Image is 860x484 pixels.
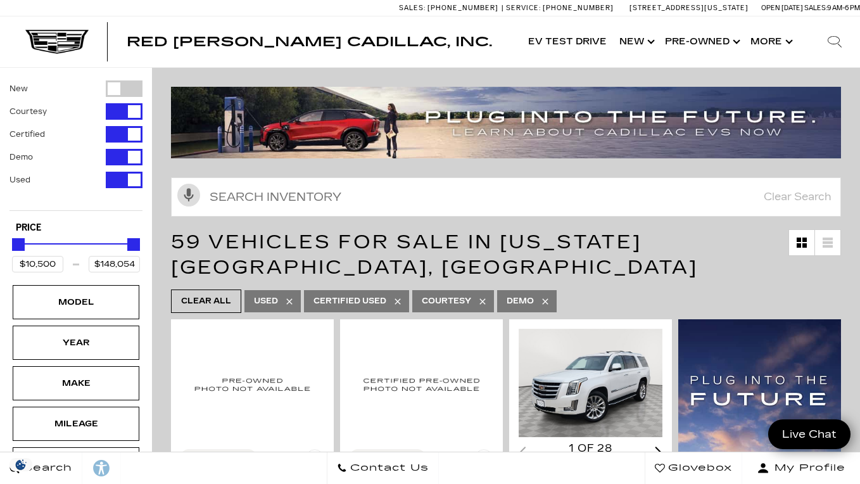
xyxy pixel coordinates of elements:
input: Search Inventory [171,177,841,217]
span: [PHONE_NUMBER] [543,4,614,12]
input: Minimum [12,256,63,272]
section: Click to Open Cookie Consent Modal [6,458,35,471]
div: Year [44,336,108,350]
span: My Profile [769,459,845,477]
input: Maximum [89,256,140,272]
span: Sales: [399,4,426,12]
a: Glovebox [645,452,742,484]
label: New [9,82,28,95]
div: Next slide [655,447,662,459]
div: Model [44,295,108,309]
div: 1 / 2 [519,329,662,436]
img: ev-blog-post-banners4 [171,87,841,158]
button: Compare Vehicle [180,449,256,466]
div: Maximum Price [127,238,140,251]
span: Glovebox [665,459,732,477]
div: 1 of 28 [519,442,662,455]
a: Live Chat [768,419,851,449]
label: Used [9,174,30,186]
a: Service: [PHONE_NUMBER] [502,4,617,11]
span: 59 Vehicles for Sale in [US_STATE][GEOGRAPHIC_DATA], [GEOGRAPHIC_DATA] [171,231,698,279]
div: Filter by Vehicle Type [9,80,142,210]
label: Courtesy [9,105,47,118]
span: Demo [507,293,534,309]
span: [PHONE_NUMBER] [427,4,498,12]
span: Courtesy [422,293,471,309]
a: EV Test Drive [522,16,613,67]
a: New [613,16,659,67]
label: Certified [9,128,45,141]
div: MakeMake [13,366,139,400]
span: Used [254,293,278,309]
span: Certified Used [313,293,386,309]
span: Sales: [804,4,827,12]
div: ModelModel [13,285,139,319]
button: More [744,16,797,67]
img: 2021 Cadillac XT4 Premium Luxury [350,329,493,440]
span: Red [PERSON_NAME] Cadillac, Inc. [127,34,492,49]
a: Contact Us [327,452,439,484]
span: Contact Us [347,459,429,477]
span: Clear All [181,293,231,309]
img: Cadillac Dark Logo with Cadillac White Text [25,30,89,54]
label: Demo [9,151,33,163]
img: Opt-Out Icon [6,458,35,471]
img: 2018 Cadillac Escalade Luxury 1 [519,329,662,436]
a: Sales: [PHONE_NUMBER] [399,4,502,11]
span: Service: [506,4,541,12]
a: Red [PERSON_NAME] Cadillac, Inc. [127,35,492,48]
button: Save Vehicle [474,449,493,473]
h5: Price [16,222,136,234]
span: Live Chat [776,427,843,442]
div: YearYear [13,326,139,360]
div: Make [44,376,108,390]
img: 2019 Cadillac XT4 AWD Sport [180,329,324,440]
a: [STREET_ADDRESS][US_STATE] [629,4,749,12]
a: Pre-Owned [659,16,744,67]
div: EngineEngine [13,447,139,481]
span: 9 AM-6 PM [827,4,860,12]
button: Compare Vehicle [350,449,426,466]
button: Open user profile menu [742,452,860,484]
div: MileageMileage [13,407,139,441]
button: Save Vehicle [305,449,324,473]
span: Search [20,459,72,477]
svg: Click to toggle on voice search [177,184,200,207]
div: Mileage [44,417,108,431]
div: Minimum Price [12,238,25,251]
div: Price [12,234,140,272]
span: Open [DATE] [761,4,803,12]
